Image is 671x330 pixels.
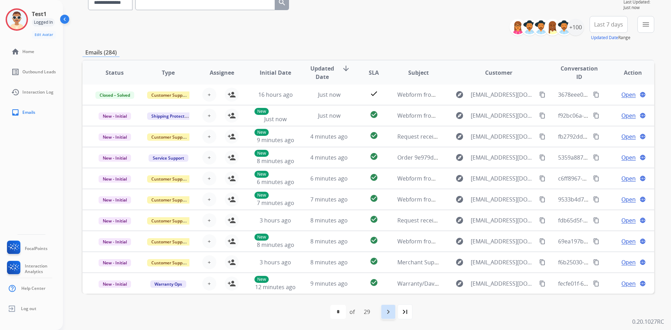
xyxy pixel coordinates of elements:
[147,133,193,141] span: Customer Support
[260,258,291,266] span: 3 hours ago
[471,195,536,204] span: [EMAIL_ADDRESS][DOMAIN_NAME]
[147,112,195,120] span: Shipping Protection
[621,153,636,162] span: Open
[25,263,63,274] span: Interaction Analytics
[149,154,188,162] span: Service Support
[471,111,536,120] span: [EMAIL_ADDRESS][DOMAIN_NAME]
[32,31,56,39] button: Edit Avatar
[621,237,636,245] span: Open
[558,196,665,203] span: 9533b4d7-fba8-474a-be44-19ce4c303e35
[591,35,630,41] span: Range
[621,132,636,141] span: Open
[7,10,27,29] img: avatar
[147,217,193,225] span: Customer Support
[202,130,216,144] button: +
[455,90,464,99] mat-icon: explore
[228,237,236,245] mat-icon: person_add
[310,175,348,182] span: 6 minutes ago
[397,217,604,224] span: Request received] Resolve the issue and log your decision. ͏‌ ͏‌ ͏‌ ͏‌ ͏‌ ͏‌ ͏‌ ͏‌ ͏‌ ͏‌ ͏‌ ͏‌ ͏‌...
[21,306,36,311] span: Log out
[370,236,378,244] mat-icon: check_circle
[228,153,236,162] mat-icon: person_add
[397,175,556,182] span: Webform from [EMAIL_ADDRESS][DOMAIN_NAME] on [DATE]
[455,111,464,120] mat-icon: explore
[539,133,546,140] mat-icon: content_copy
[623,5,654,10] span: Just now
[632,317,664,326] p: 0.20.1027RC
[99,112,131,120] span: New - Initial
[370,131,378,140] mat-icon: check_circle
[640,280,646,287] mat-icon: language
[640,133,646,140] mat-icon: language
[254,129,269,136] p: New
[99,133,131,141] span: New - Initial
[455,153,464,162] mat-icon: explore
[640,154,646,161] mat-icon: language
[594,23,623,26] span: Last 7 days
[455,132,464,141] mat-icon: explore
[384,308,392,316] mat-icon: navigate_next
[318,91,340,98] span: Just now
[590,16,628,33] button: Last 7 days
[370,173,378,182] mat-icon: check_circle
[593,259,599,265] mat-icon: content_copy
[471,279,536,288] span: [EMAIL_ADDRESS][DOMAIN_NAME]
[342,64,350,73] mat-icon: arrow_downward
[99,238,131,245] span: New - Initial
[539,259,546,265] mat-icon: content_copy
[202,171,216,185] button: +
[593,175,599,182] mat-icon: content_copy
[255,283,296,291] span: 12 minutes ago
[640,91,646,98] mat-icon: language
[471,174,536,183] span: [EMAIL_ADDRESS][DOMAIN_NAME]
[208,216,211,225] span: +
[254,276,269,283] p: New
[150,280,186,288] span: Warranty Ops
[558,133,665,140] span: fb2792dd-4a40-4c58-bc5c-863d8a563c62
[32,18,55,27] div: Logged In
[310,217,348,224] span: 8 minutes ago
[22,110,35,115] span: Emails
[593,217,599,223] mat-icon: content_copy
[539,280,546,287] mat-icon: content_copy
[99,280,131,288] span: New - Initial
[310,258,348,266] span: 8 minutes ago
[6,241,48,257] a: FocalPoints
[147,175,193,183] span: Customer Support
[397,196,556,203] span: Webform from [EMAIL_ADDRESS][DOMAIN_NAME] on [DATE]
[471,153,536,162] span: [EMAIL_ADDRESS][DOMAIN_NAME]
[558,217,665,224] span: fdb65d5f-5302-4bba-9dcd-95e88e91787e
[558,280,660,287] span: fecfe01f-60e2-4d48-afac-a012172b3015
[310,237,348,245] span: 8 minutes ago
[99,196,131,204] span: New - Initial
[455,216,464,225] mat-icon: explore
[202,255,216,269] button: +
[370,215,378,223] mat-icon: check_circle
[162,68,175,77] span: Type
[485,68,512,77] span: Customer
[471,237,536,245] span: [EMAIL_ADDRESS][DOMAIN_NAME]
[593,154,599,161] mat-icon: content_copy
[99,154,131,162] span: New - Initial
[539,154,546,161] mat-icon: content_copy
[558,237,665,245] span: 69ea197b-c53e-414d-b811-3ec24f83854a
[6,261,63,277] a: Interaction Analytics
[621,216,636,225] span: Open
[310,133,348,140] span: 4 minutes ago
[640,259,646,265] mat-icon: language
[228,174,236,183] mat-icon: person_add
[349,308,355,316] div: of
[202,234,216,248] button: +
[228,111,236,120] mat-icon: person_add
[208,237,211,245] span: +
[147,91,193,99] span: Customer Support
[640,112,646,119] mat-icon: language
[621,195,636,204] span: Open
[539,175,546,182] mat-icon: content_copy
[82,48,120,57] p: Emails (284)
[642,20,650,29] mat-icon: menu
[208,90,211,99] span: +
[593,196,599,203] mat-icon: content_copy
[397,237,556,245] span: Webform from [EMAIL_ADDRESS][DOMAIN_NAME] on [DATE]
[310,196,348,203] span: 7 minutes ago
